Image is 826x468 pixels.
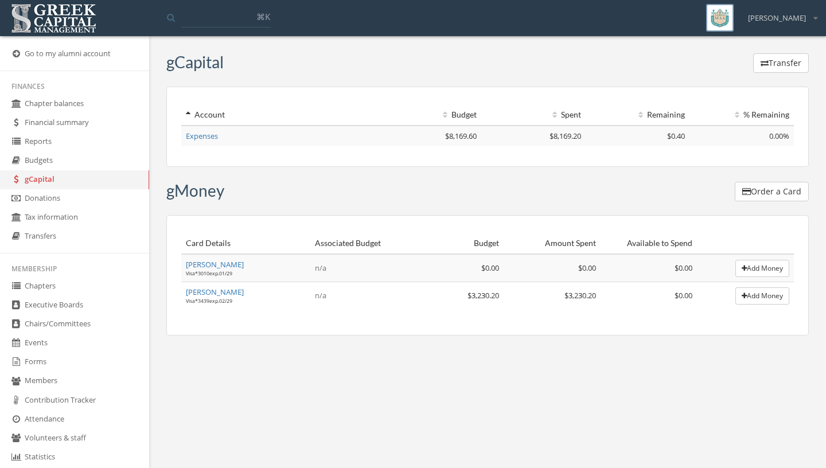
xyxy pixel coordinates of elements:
[186,298,306,305] div: Visa * 3439 exp. 02 / 29
[186,270,306,278] div: Visa * 3010 exp. 01 / 29
[748,13,806,24] span: [PERSON_NAME]
[256,11,270,22] span: ⌘K
[601,233,698,254] th: Available to Spend
[166,53,224,71] h3: gCapital
[675,290,692,301] span: $0.00
[186,131,218,141] a: Expenses
[735,182,809,201] button: Order a Card
[481,263,499,273] span: $0.00
[407,233,504,254] th: Budget
[166,182,224,200] h3: gMoney
[735,260,789,277] button: Add Money
[181,233,310,254] th: Card Details
[315,290,326,301] span: n/a
[310,233,407,254] th: Associated Budget
[467,290,499,301] span: $3,230.20
[550,131,581,141] span: $8,169.20
[769,131,789,141] span: 0.00%
[741,4,817,24] div: [PERSON_NAME]
[315,263,326,273] span: n/a
[186,287,244,297] a: [PERSON_NAME]
[186,259,244,270] a: [PERSON_NAME]
[578,263,596,273] span: $0.00
[382,109,477,120] div: Budget
[590,109,685,120] div: Remaining
[667,131,685,141] span: $0.40
[675,263,692,273] span: $0.00
[735,287,789,305] button: Add Money
[694,109,789,120] div: % Remaining
[564,290,596,301] span: $3,230.20
[504,233,601,254] th: Amount Spent
[186,109,373,120] div: Account
[753,53,809,73] button: Transfer
[486,109,581,120] div: Spent
[445,131,477,141] span: $8,169.60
